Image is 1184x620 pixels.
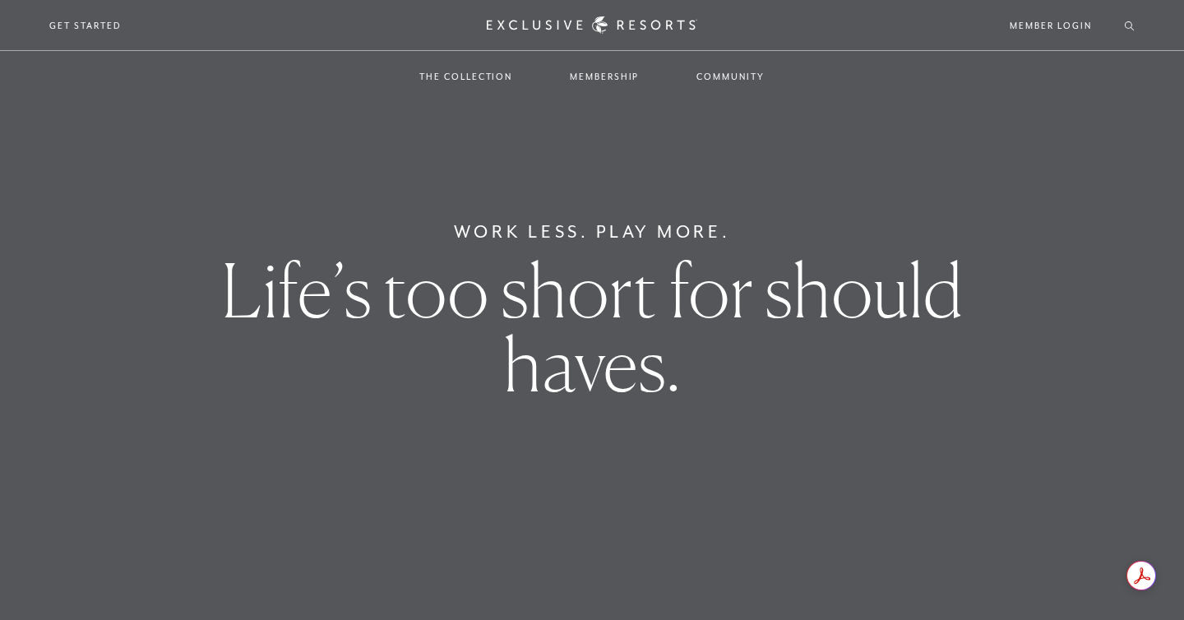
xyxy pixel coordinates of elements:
[454,219,731,245] h6: Work Less. Play More.
[553,53,655,100] a: Membership
[680,53,780,100] a: Community
[207,253,978,401] h1: Life’s too short for should haves.
[1010,18,1091,33] a: Member Login
[49,18,121,33] a: Get Started
[403,53,529,100] a: The Collection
